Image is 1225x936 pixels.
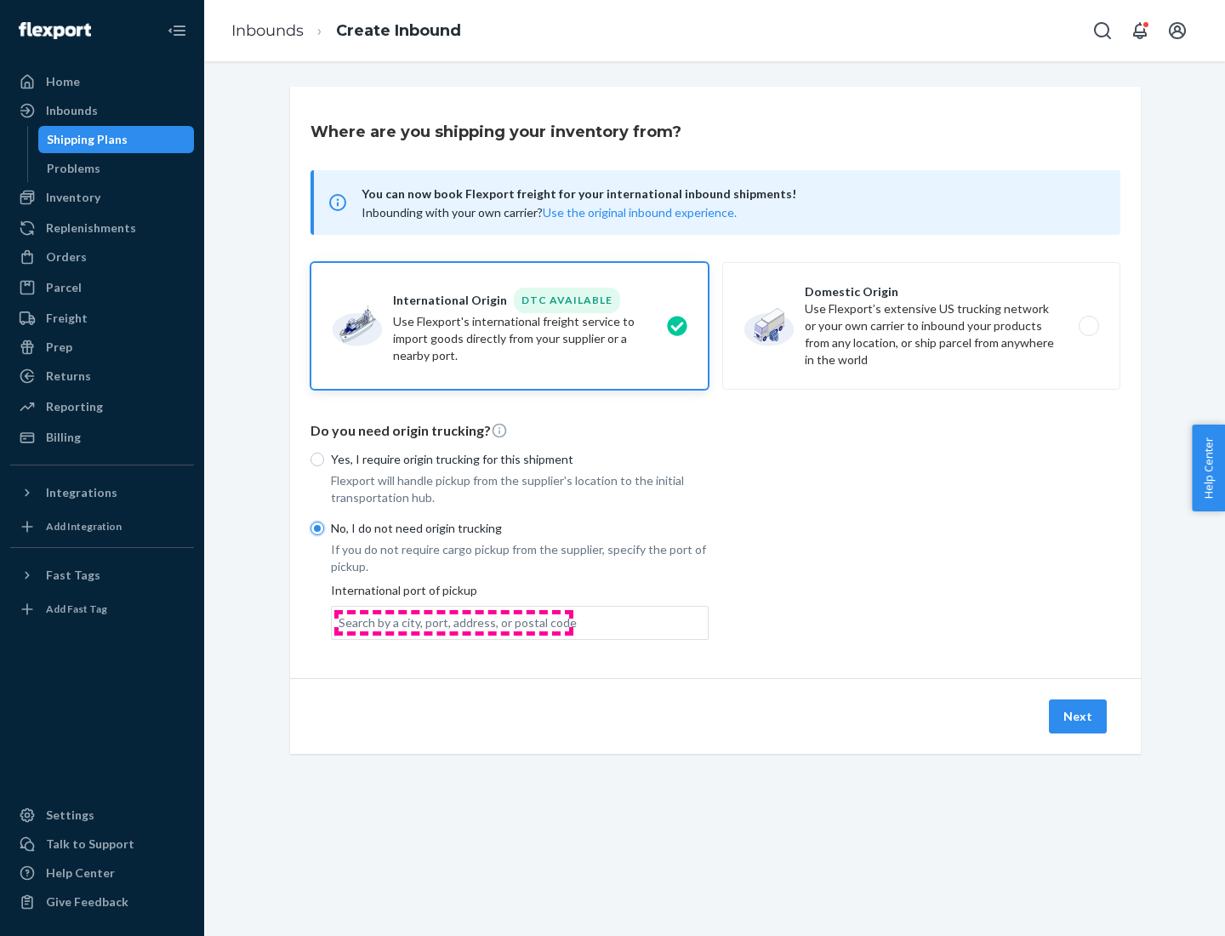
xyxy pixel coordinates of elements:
[10,334,194,361] a: Prep
[311,522,324,535] input: No, I do not need origin trucking
[543,204,737,221] button: Use the original inbound experience.
[46,807,94,824] div: Settings
[46,339,72,356] div: Prep
[311,421,1120,441] p: Do you need origin trucking?
[38,126,195,153] a: Shipping Plans
[47,131,128,148] div: Shipping Plans
[10,393,194,420] a: Reporting
[10,830,194,858] a: Talk to Support
[10,274,194,301] a: Parcel
[10,214,194,242] a: Replenishments
[331,472,709,506] p: Flexport will handle pickup from the supplier's location to the initial transportation hub.
[46,429,81,446] div: Billing
[10,184,194,211] a: Inventory
[46,248,87,265] div: Orders
[1049,699,1107,733] button: Next
[46,220,136,237] div: Replenishments
[331,451,709,468] p: Yes, I require origin trucking for this shipment
[10,362,194,390] a: Returns
[10,513,194,540] a: Add Integration
[231,21,304,40] a: Inbounds
[10,859,194,887] a: Help Center
[336,21,461,40] a: Create Inbound
[10,305,194,332] a: Freight
[10,424,194,451] a: Billing
[339,614,577,631] div: Search by a city, port, address, or postal code
[46,102,98,119] div: Inbounds
[46,567,100,584] div: Fast Tags
[1192,425,1225,511] button: Help Center
[10,802,194,829] a: Settings
[46,310,88,327] div: Freight
[10,97,194,124] a: Inbounds
[46,484,117,501] div: Integrations
[311,121,681,143] h3: Where are you shipping your inventory from?
[10,68,194,95] a: Home
[46,865,115,882] div: Help Center
[362,205,737,220] span: Inbounding with your own carrier?
[46,189,100,206] div: Inventory
[10,243,194,271] a: Orders
[46,368,91,385] div: Returns
[10,479,194,506] button: Integrations
[10,596,194,623] a: Add Fast Tag
[218,6,475,56] ol: breadcrumbs
[362,184,1100,204] span: You can now book Flexport freight for your international inbound shipments!
[331,582,709,640] div: International port of pickup
[1123,14,1157,48] button: Open notifications
[38,155,195,182] a: Problems
[1160,14,1194,48] button: Open account menu
[46,279,82,296] div: Parcel
[46,519,122,534] div: Add Integration
[1085,14,1120,48] button: Open Search Box
[46,73,80,90] div: Home
[47,160,100,177] div: Problems
[311,453,324,466] input: Yes, I require origin trucking for this shipment
[331,520,709,537] p: No, I do not need origin trucking
[19,22,91,39] img: Flexport logo
[46,836,134,853] div: Talk to Support
[10,562,194,589] button: Fast Tags
[46,602,107,616] div: Add Fast Tag
[331,541,709,575] p: If you do not require cargo pickup from the supplier, specify the port of pickup.
[46,398,103,415] div: Reporting
[160,14,194,48] button: Close Navigation
[46,893,128,910] div: Give Feedback
[10,888,194,916] button: Give Feedback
